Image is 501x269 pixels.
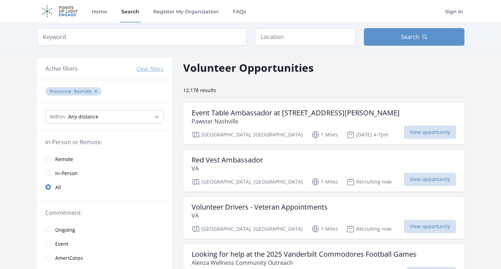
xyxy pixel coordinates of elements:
span: In-Person [55,170,78,177]
button: Search [364,28,464,46]
p: VA [192,164,263,173]
h3: Volunteer Drivers - Veteran Appointments [192,203,328,211]
p: [DATE] 4-7pm [346,130,388,139]
select: Search Radius [45,110,163,123]
button: Clear filters [136,65,163,72]
a: Event [37,237,172,251]
span: View opportunity [404,173,456,186]
p: 1 Miles [311,130,338,139]
p: 1 Miles [311,225,338,233]
input: Location [255,28,355,46]
legend: In-Person or Remote: [45,138,163,146]
p: Alenza Wellness Community Outreach [192,258,417,267]
span: Presence : [50,88,74,95]
span: Event [55,241,68,248]
h2: Volunteer Opportunities [183,60,314,76]
p: [GEOGRAPHIC_DATA], [GEOGRAPHIC_DATA] [192,225,303,233]
p: VA [192,211,328,220]
input: Keyword [37,28,246,46]
legend: Commitment: [45,209,163,217]
button: ✕ [94,88,98,95]
span: Search [401,33,419,41]
span: Remote [74,88,92,95]
a: Event Table Ambassador at [STREET_ADDRESS][PERSON_NAME] Pawster Nashville [GEOGRAPHIC_DATA], [GEO... [183,103,464,145]
p: [GEOGRAPHIC_DATA], [GEOGRAPHIC_DATA] [192,130,303,139]
span: View opportunity [404,126,456,139]
a: AmeriCorps [37,251,172,265]
span: View opportunity [404,220,456,233]
a: Red Vest Ambassador VA [GEOGRAPHIC_DATA], [GEOGRAPHIC_DATA] 1 Miles Recruiting now View opportunity [183,150,464,192]
span: AmeriCorps [55,255,83,262]
a: Volunteer Drivers - Veteran Appointments VA [GEOGRAPHIC_DATA], [GEOGRAPHIC_DATA] 1 Miles Recruiti... [183,197,464,239]
h3: Red Vest Ambassador [192,156,263,164]
span: 12,178 results [183,87,216,94]
p: Recruiting now [346,178,392,186]
p: [GEOGRAPHIC_DATA], [GEOGRAPHIC_DATA] [192,178,303,186]
span: Remote [55,156,73,163]
p: Pawster Nashville [192,117,400,126]
a: In-Person [37,166,172,180]
span: Ongoing [55,226,75,233]
a: Ongoing [37,223,172,237]
span: All [55,184,61,191]
a: All [37,180,172,194]
h3: Looking for help at the 2025 Vanderbilt Commodores Football Games [192,250,417,258]
h3: Event Table Ambassador at [STREET_ADDRESS][PERSON_NAME] [192,109,400,117]
h3: Active filters [45,64,78,73]
p: Recruiting now [346,225,392,233]
a: Remote [37,152,172,166]
p: 1 Miles [311,178,338,186]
